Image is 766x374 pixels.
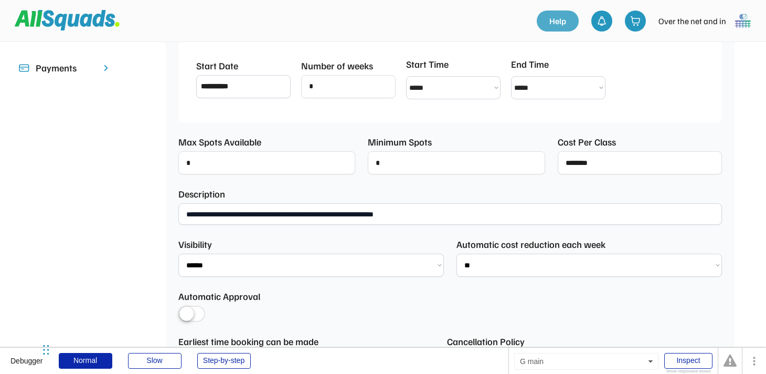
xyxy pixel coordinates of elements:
div: Start Time [406,57,449,71]
div: End Time [511,57,549,71]
div: Start Date [196,59,238,73]
div: Show responsive boxes [664,369,712,373]
div: Visibility [178,237,236,252]
div: Inspect [664,353,712,369]
div: Slow [128,353,182,369]
img: Squad%20Logo.svg [15,10,120,30]
div: Cancellation Policy [447,335,525,349]
div: Automatic cost reduction each week [456,237,605,252]
div: G main [514,353,658,370]
div: Description [178,187,225,201]
a: Help [537,11,579,32]
div: Payments [36,61,94,75]
div: Over the net and in [658,15,726,27]
img: shopping-cart-01%20%281%29.svg [630,16,641,26]
img: bell-03%20%281%29.svg [597,16,607,26]
div: Earliest time booking can be made [178,335,318,349]
div: Step-by-step [197,353,251,369]
div: Max Spots Available [178,135,261,149]
div: Normal [59,353,112,369]
div: Number of weeks [301,59,373,73]
img: Icon%20%2815%29.svg [19,63,29,74]
div: Automatic Approval [178,289,260,304]
img: 1000005499.png [732,11,753,32]
div: Cost Per Class [558,135,616,149]
div: Minimum Spots [368,135,432,149]
img: chevron-right.svg [101,63,111,73]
